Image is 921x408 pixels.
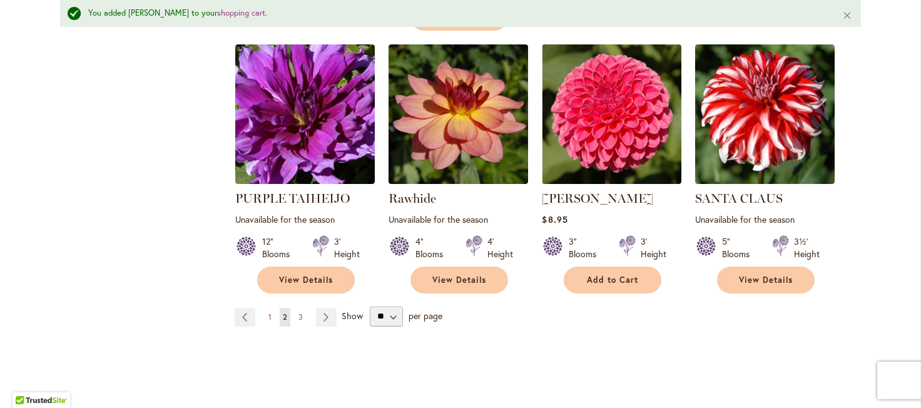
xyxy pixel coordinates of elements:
span: View Details [279,275,333,285]
a: SANTA CLAUS [695,175,835,186]
img: Rawhide [389,44,528,184]
span: 3 [298,312,303,322]
span: 1 [268,312,272,322]
div: 3½' Height [794,235,820,260]
a: View Details [257,267,355,293]
a: REBECCA LYNN [542,175,681,186]
a: View Details [410,267,508,293]
a: Rawhide [389,191,436,206]
img: SANTA CLAUS [695,44,835,184]
p: Unavailable for the season [235,213,375,225]
div: 12" Blooms [262,235,297,260]
span: Add to Cart [587,275,638,285]
span: $8.95 [542,213,567,225]
span: View Details [739,275,793,285]
button: Add to Cart [564,267,661,293]
a: PURPLE TAIHEIJO [235,175,375,186]
span: per page [409,309,442,321]
span: Show [342,309,363,321]
a: [PERSON_NAME] [542,191,653,206]
img: PURPLE TAIHEIJO [235,44,375,184]
a: View Details [717,267,815,293]
div: 4' Height [487,235,513,260]
div: 3' Height [641,235,666,260]
div: 3' Height [334,235,360,260]
a: 3 [295,308,306,327]
iframe: Launch Accessibility Center [9,364,44,399]
div: 5" Blooms [722,235,757,260]
p: Unavailable for the season [389,213,528,225]
img: REBECCA LYNN [542,44,681,184]
div: 3" Blooms [569,235,604,260]
a: SANTA CLAUS [695,191,783,206]
a: Rawhide [389,175,528,186]
div: 4" Blooms [415,235,450,260]
span: 2 [283,312,287,322]
a: shopping cart [217,8,265,18]
a: 1 [265,308,275,327]
a: PURPLE TAIHEIJO [235,191,350,206]
div: You added [PERSON_NAME] to your . [88,8,823,19]
span: View Details [432,275,486,285]
p: Unavailable for the season [695,213,835,225]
